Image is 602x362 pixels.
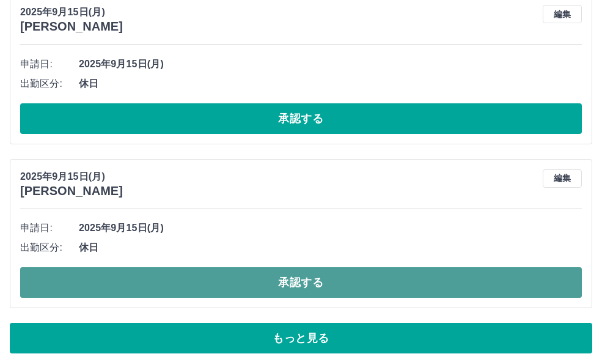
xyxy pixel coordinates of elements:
span: 休日 [79,76,582,91]
p: 2025年9月15日(月) [20,5,123,20]
button: 承認する [20,267,582,298]
h3: [PERSON_NAME] [20,184,123,198]
span: 出勤区分: [20,240,79,255]
span: 休日 [79,240,582,255]
h3: [PERSON_NAME] [20,20,123,34]
button: 編集 [543,5,582,23]
p: 2025年9月15日(月) [20,169,123,184]
span: 2025年9月15日(月) [79,221,582,235]
span: 2025年9月15日(月) [79,57,582,72]
span: 申請日: [20,221,79,235]
span: 申請日: [20,57,79,72]
span: 出勤区分: [20,76,79,91]
button: もっと見る [10,323,592,353]
button: 承認する [20,103,582,134]
button: 編集 [543,169,582,188]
